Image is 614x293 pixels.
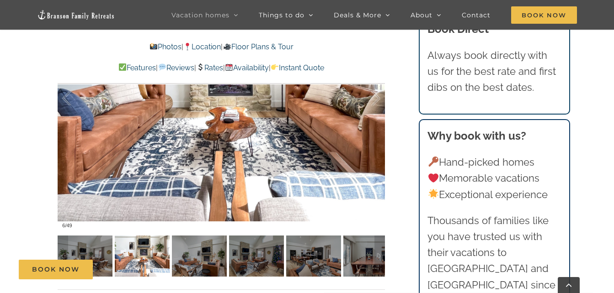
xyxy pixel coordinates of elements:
img: Claymore-Cottage-lake-view-pool-vacation-rental-1120-scaled.jpg-nggid041354-ngg0dyn-120x90-00f0w0... [286,235,341,277]
img: Claymore-Cottage-lake-view-pool-vacation-rental-1118-scaled.jpg-nggid041352-ngg0dyn-120x90-00f0w0... [115,235,170,277]
img: Claymore-Cottage-lake-view-pool-vacation-rental-1119-scaled.jpg-nggid041353-ngg0dyn-120x90-00f0w0... [172,235,227,277]
a: Instant Quote [271,63,324,72]
img: 🌟 [428,189,438,199]
img: 💬 [159,63,166,71]
span: Book Now [511,6,577,24]
span: Book Now [32,266,80,273]
img: Claymore-Cottage-at-Table-Rock-Lake-Branson-Missouri-1404-scaled.jpg-nggid041786-ngg0dyn-120x90-0... [229,235,284,277]
img: Claymore-Cottage-lake-view-pool-vacation-rental-1117-scaled.jpg-nggid041351-ngg0dyn-120x90-00f0w0... [58,235,112,277]
span: Contact [462,12,491,18]
a: Photos [149,42,182,51]
img: ❤️ [428,173,438,183]
a: Location [183,42,221,51]
a: Book Now [19,260,93,279]
a: Floor Plans & Tour [223,42,293,51]
img: ✅ [119,63,126,71]
img: 🎥 [224,43,231,50]
p: Hand-picked homes Memorable vacations Exceptional experience [427,154,561,203]
img: Claymore-Cottage-lake-view-pool-vacation-rental-1121-scaled.jpg-nggid041355-ngg0dyn-120x90-00f0w0... [343,235,398,277]
a: Rates [196,63,223,72]
img: 📍 [184,43,191,50]
a: Reviews [158,63,194,72]
img: 📆 [225,63,233,71]
img: 💲 [197,63,204,71]
p: | | [58,41,385,53]
h3: Why book with us? [427,128,561,144]
span: About [411,12,432,18]
img: 📸 [150,43,157,50]
a: Availability [225,63,269,72]
p: | | | | [58,62,385,74]
a: Features [118,63,156,72]
img: 👉 [271,63,278,71]
span: Things to do [259,12,304,18]
img: 🔑 [428,157,438,167]
span: Deals & More [334,12,381,18]
span: Vacation homes [171,12,230,18]
img: Branson Family Retreats Logo [37,10,115,20]
p: Always book directly with us for the best rate and first dibs on the best dates. [427,47,561,96]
